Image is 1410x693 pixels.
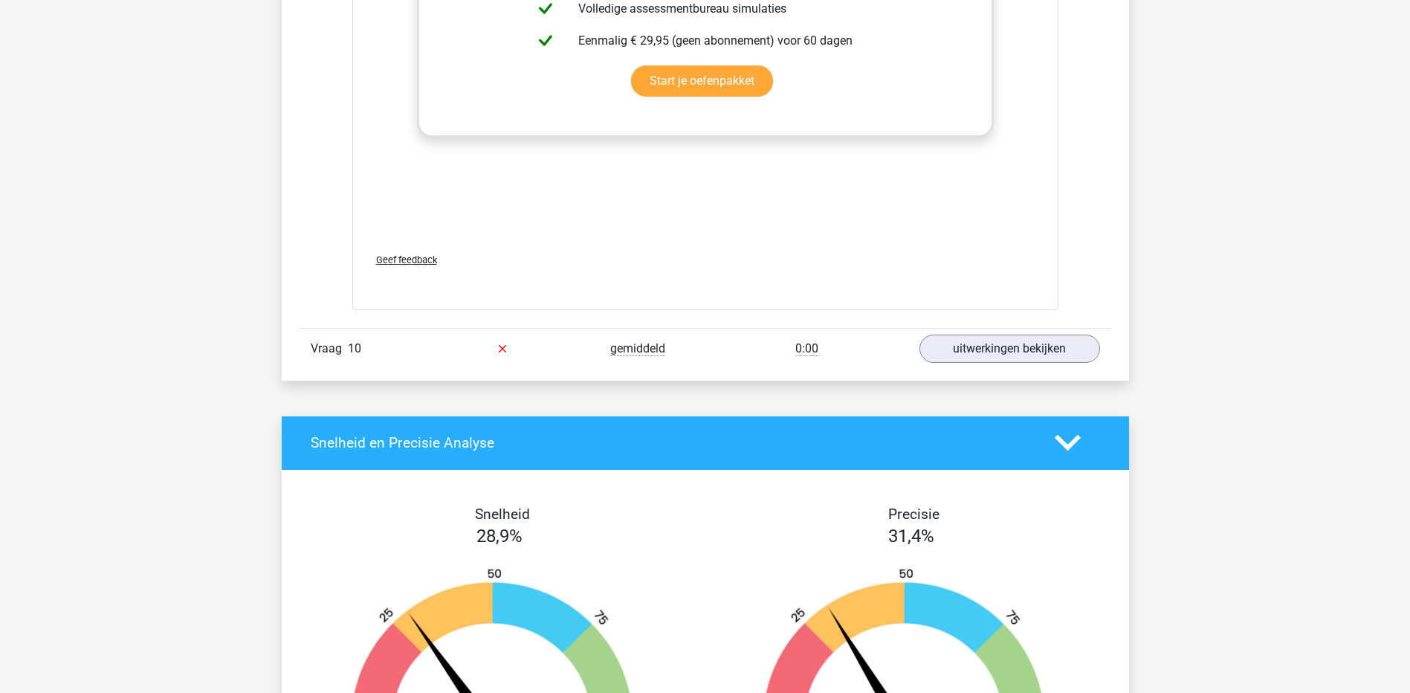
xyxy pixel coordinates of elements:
[311,340,348,358] span: Vraag
[722,506,1106,523] h4: Precisie
[795,341,818,356] span: 0:00
[476,526,523,547] span: 28,9%
[376,254,437,265] span: Geef feedback
[311,506,694,523] h4: Snelheid
[610,341,665,356] span: gemiddeld
[919,335,1100,363] a: uitwerkingen bekijken
[348,341,361,355] span: 10
[631,65,773,97] a: Start je oefenpakket
[888,526,934,547] span: 31,4%
[311,434,1032,451] h4: Snelheid en Precisie Analyse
